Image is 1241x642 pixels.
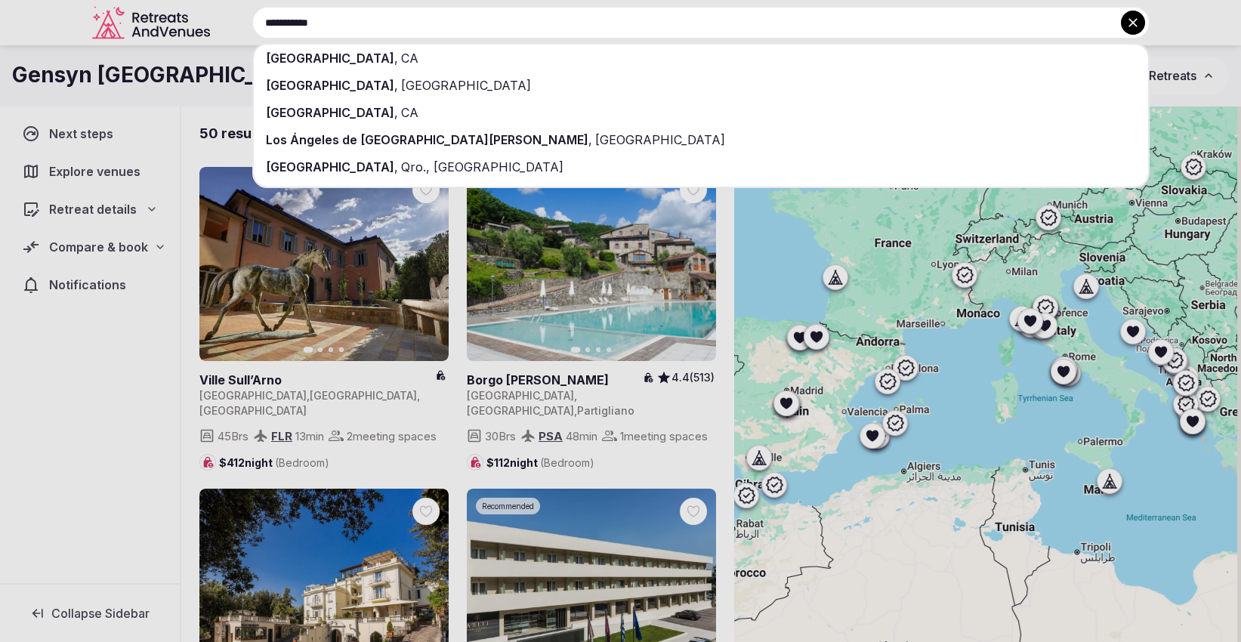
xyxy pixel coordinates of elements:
span: [GEOGRAPHIC_DATA] [266,159,394,174]
div: , [254,72,1148,99]
span: [GEOGRAPHIC_DATA] [266,51,394,66]
span: [GEOGRAPHIC_DATA] [266,78,394,93]
span: CA [398,105,418,120]
div: , [254,153,1148,181]
span: [GEOGRAPHIC_DATA] [592,132,725,147]
span: CA [398,51,418,66]
span: [GEOGRAPHIC_DATA] [398,78,531,93]
span: Qro., [GEOGRAPHIC_DATA] [398,159,563,174]
div: , [254,126,1148,153]
span: [GEOGRAPHIC_DATA] [266,105,394,120]
div: , [254,99,1148,126]
div: , [254,45,1148,72]
span: Los Ángeles de [GEOGRAPHIC_DATA][PERSON_NAME] [266,132,588,147]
